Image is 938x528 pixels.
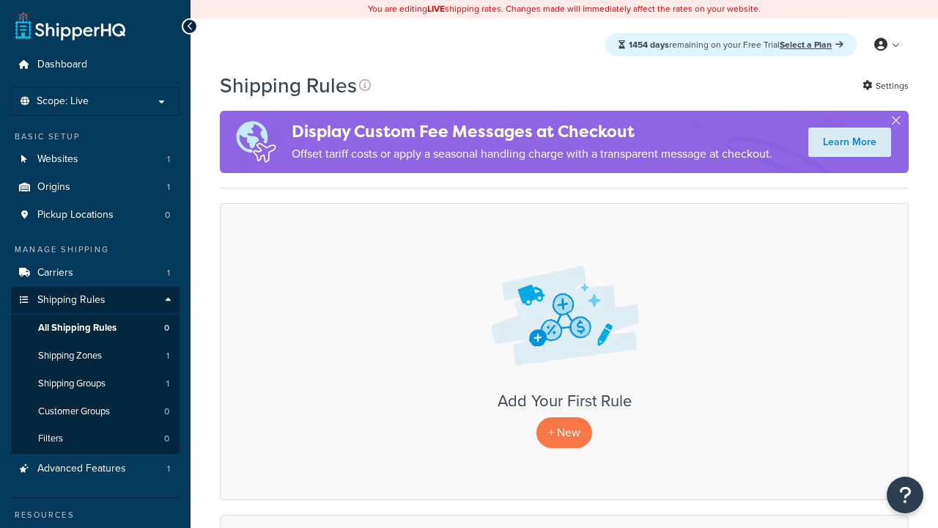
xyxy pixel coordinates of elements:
[11,342,180,370] li: Shipping Zones
[11,509,180,521] div: Resources
[37,59,87,71] span: Dashboard
[38,406,110,418] span: Customer Groups
[11,260,180,287] a: Carriers 1
[11,174,180,201] li: Origins
[38,322,117,334] span: All Shipping Rules
[11,146,180,173] a: Websites 1
[11,287,180,314] a: Shipping Rules
[11,315,180,342] li: All Shipping Rules
[11,425,180,452] li: Filters
[11,146,180,173] li: Websites
[292,120,772,144] h4: Display Custom Fee Messages at Checkout
[220,71,357,100] h1: Shipping Rules
[167,463,170,475] span: 1
[165,209,170,221] span: 0
[11,370,180,397] a: Shipping Groups 1
[38,433,63,445] span: Filters
[11,342,180,370] a: Shipping Zones 1
[38,350,102,362] span: Shipping Zones
[220,111,292,173] img: duties-banner-06bc72dcb5fe05cb3f9472aba00be2ae8eb53ab6f0d8bb03d382ba314ac3c341.png
[780,38,843,51] a: Select a Plan
[235,392,893,410] h3: Add Your First Rule
[629,38,669,51] strong: 1454 days
[11,202,180,229] a: Pickup Locations 0
[37,294,106,307] span: Shipping Rules
[11,315,180,342] a: All Shipping Rules 0
[11,455,180,483] li: Advanced Features
[863,76,909,96] a: Settings
[164,406,169,418] span: 0
[37,181,70,194] span: Origins
[605,33,857,56] div: remaining on your Free Trial
[166,378,169,390] span: 1
[167,181,170,194] span: 1
[167,267,170,279] span: 1
[11,398,180,425] li: Customer Groups
[11,243,180,256] div: Manage Shipping
[37,267,73,279] span: Carriers
[11,51,180,78] a: Dashboard
[167,153,170,166] span: 1
[11,398,180,425] a: Customer Groups 0
[536,417,592,447] p: + New
[37,209,114,221] span: Pickup Locations
[164,322,169,334] span: 0
[164,433,169,445] span: 0
[887,477,923,513] button: Open Resource Center
[11,131,180,143] div: Basic Setup
[808,128,891,157] a: Learn More
[166,350,169,362] span: 1
[11,202,180,229] li: Pickup Locations
[427,2,445,15] b: LIVE
[11,425,180,452] a: Filters 0
[37,153,78,166] span: Websites
[37,95,89,108] span: Scope: Live
[292,144,772,164] p: Offset tariff costs or apply a seasonal handling charge with a transparent message at checkout.
[11,260,180,287] li: Carriers
[15,11,125,40] a: ShipperHQ Home
[11,370,180,397] li: Shipping Groups
[11,174,180,201] a: Origins 1
[11,455,180,483] a: Advanced Features 1
[38,378,106,390] span: Shipping Groups
[37,463,126,475] span: Advanced Features
[11,287,180,454] li: Shipping Rules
